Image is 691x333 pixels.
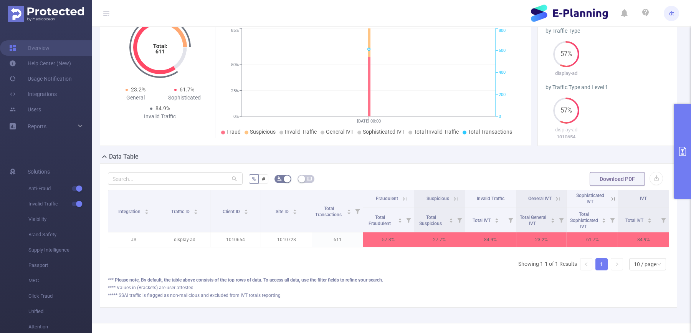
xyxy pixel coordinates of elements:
[647,220,651,222] i: icon: caret-down
[244,208,248,213] div: Sort
[160,94,209,102] div: Sophisticated
[477,196,504,201] span: Invalid Traffic
[499,48,506,53] tspan: 600
[473,218,492,223] span: Total IVT
[595,258,608,270] li: 1
[567,232,618,247] p: 61.7%
[144,211,149,214] i: icon: caret-down
[9,71,72,86] a: Usage Notification
[108,284,669,291] div: **** Values in (Brackets) are user attested
[576,193,604,204] span: Sophisticated IVT
[28,258,92,273] span: Passport
[28,227,92,242] span: Brand Safety
[307,176,312,181] i: icon: table
[449,217,453,222] div: Sort
[369,215,392,226] span: Total Fraudulent
[347,208,351,210] i: icon: caret-up
[419,215,443,226] span: Total Suspicious
[551,220,555,222] i: icon: caret-down
[454,207,465,232] i: Filter menu
[28,242,92,258] span: Supply Intelligence
[494,217,499,222] div: Sort
[131,86,145,93] span: 23.2%
[625,218,645,223] span: Total IVT
[111,94,160,102] div: General
[28,181,92,196] span: Anti-Fraud
[118,209,142,214] span: Integration
[153,43,167,49] tspan: Total:
[449,220,453,222] i: icon: caret-down
[551,217,555,219] i: icon: caret-up
[505,207,516,232] i: Filter menu
[9,40,50,56] a: Overview
[326,129,354,135] span: General IVT
[144,208,149,210] i: icon: caret-up
[136,113,185,121] div: Invalid Traffic
[658,207,669,232] i: Filter menu
[28,304,92,319] span: Unified
[285,129,317,135] span: Invalid Traffic
[602,217,606,219] i: icon: caret-up
[403,207,414,232] i: Filter menu
[647,217,652,222] div: Sort
[546,27,669,35] div: by Traffic Type
[293,208,297,210] i: icon: caret-up
[618,232,669,247] p: 84.9%
[520,215,546,226] span: Total General IVT
[193,208,198,213] div: Sort
[414,232,465,247] p: 27.7%
[376,196,398,201] span: Fraudulent
[398,220,402,222] i: icon: caret-down
[499,28,506,33] tspan: 800
[244,208,248,210] i: icon: caret-up
[499,70,506,75] tspan: 400
[647,217,651,219] i: icon: caret-up
[250,129,276,135] span: Suspicious
[9,86,57,102] a: Integrations
[634,258,656,270] div: 10 / page
[159,232,210,247] p: display-ad
[193,211,198,214] i: icon: caret-down
[315,206,343,217] span: Total Transactions
[347,208,351,213] div: Sort
[293,208,297,213] div: Sort
[223,209,241,214] span: Client ID
[669,6,674,21] span: dt
[518,258,577,270] li: Showing 1-1 of 1 Results
[144,208,149,213] div: Sort
[465,232,516,247] p: 84.9%
[244,211,248,214] i: icon: caret-down
[155,48,165,55] tspan: 611
[494,220,499,222] i: icon: caret-down
[468,129,512,135] span: Total Transactions
[584,262,589,267] i: icon: left
[261,232,312,247] p: 1010728
[352,190,363,232] i: Filter menu
[262,176,265,182] span: #
[293,211,297,214] i: icon: caret-down
[499,114,501,119] tspan: 0
[516,232,567,247] p: 23.2%
[109,152,139,161] h2: Data Table
[155,105,170,111] span: 84.9%
[556,207,567,232] i: Filter menu
[611,258,623,270] li: Next Page
[277,176,282,181] i: icon: bg-colors
[580,258,592,270] li: Previous Page
[363,129,405,135] span: Sophisticated IVT
[210,232,261,247] p: 1010654
[657,262,661,267] i: icon: down
[398,217,402,222] div: Sort
[590,172,645,186] button: Download PDF
[312,232,363,247] p: 611
[499,92,506,97] tspan: 200
[108,277,669,283] div: *** Please note, By default, the table above consists of the top rows of data. To access all data...
[546,133,587,141] p: 1010654
[28,273,92,288] span: MRC
[363,232,414,247] p: 57.3%
[550,217,555,222] div: Sort
[553,108,579,114] span: 57%
[108,172,243,185] input: Search...
[28,164,50,179] span: Solutions
[231,88,239,93] tspan: 25%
